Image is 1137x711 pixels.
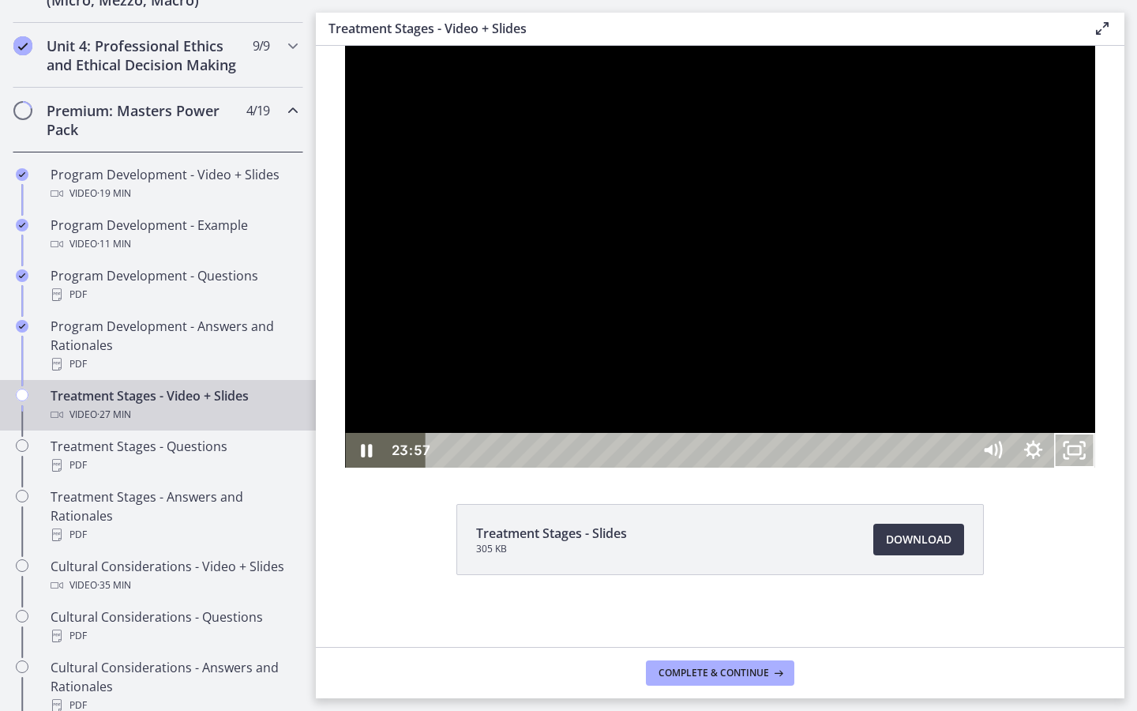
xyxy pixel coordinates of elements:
[16,168,28,181] i: Completed
[47,101,239,139] h2: Premium: Masters Power Pack
[51,266,297,304] div: Program Development - Questions
[646,660,794,686] button: Complete & continue
[659,667,769,679] span: Complete & continue
[246,101,269,120] span: 4 / 19
[316,46,1124,468] iframe: Video Lesson
[97,405,131,424] span: · 27 min
[51,557,297,595] div: Cultural Considerations - Video + Slides
[51,576,297,595] div: Video
[51,165,297,203] div: Program Development - Video + Slides
[886,530,951,549] span: Download
[51,216,297,254] div: Program Development - Example
[328,19,1068,38] h3: Treatment Stages - Video + Slides
[51,487,297,544] div: Treatment Stages - Answers and Rationales
[656,387,697,422] button: Mute
[476,524,627,543] span: Treatment Stages - Slides
[51,405,297,424] div: Video
[51,317,297,374] div: Program Development - Answers and Rationales
[16,320,28,333] i: Completed
[51,437,297,475] div: Treatment Stages - Questions
[47,36,239,74] h2: Unit 4: Professional Ethics and Ethical Decision Making
[51,525,297,544] div: PDF
[51,626,297,645] div: PDF
[51,608,297,645] div: Cultural Considerations - Questions
[51,386,297,424] div: Treatment Stages - Video + Slides
[738,387,779,422] button: Unfullscreen
[51,456,297,475] div: PDF
[13,36,32,55] i: Completed
[51,235,297,254] div: Video
[51,355,297,374] div: PDF
[16,219,28,231] i: Completed
[97,235,131,254] span: · 11 min
[697,387,738,422] button: Show settings menu
[51,285,297,304] div: PDF
[476,543,627,555] span: 305 KB
[51,184,297,203] div: Video
[97,184,131,203] span: · 19 min
[97,576,131,595] span: · 35 min
[873,524,964,555] a: Download
[253,36,269,55] span: 9 / 9
[16,269,28,282] i: Completed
